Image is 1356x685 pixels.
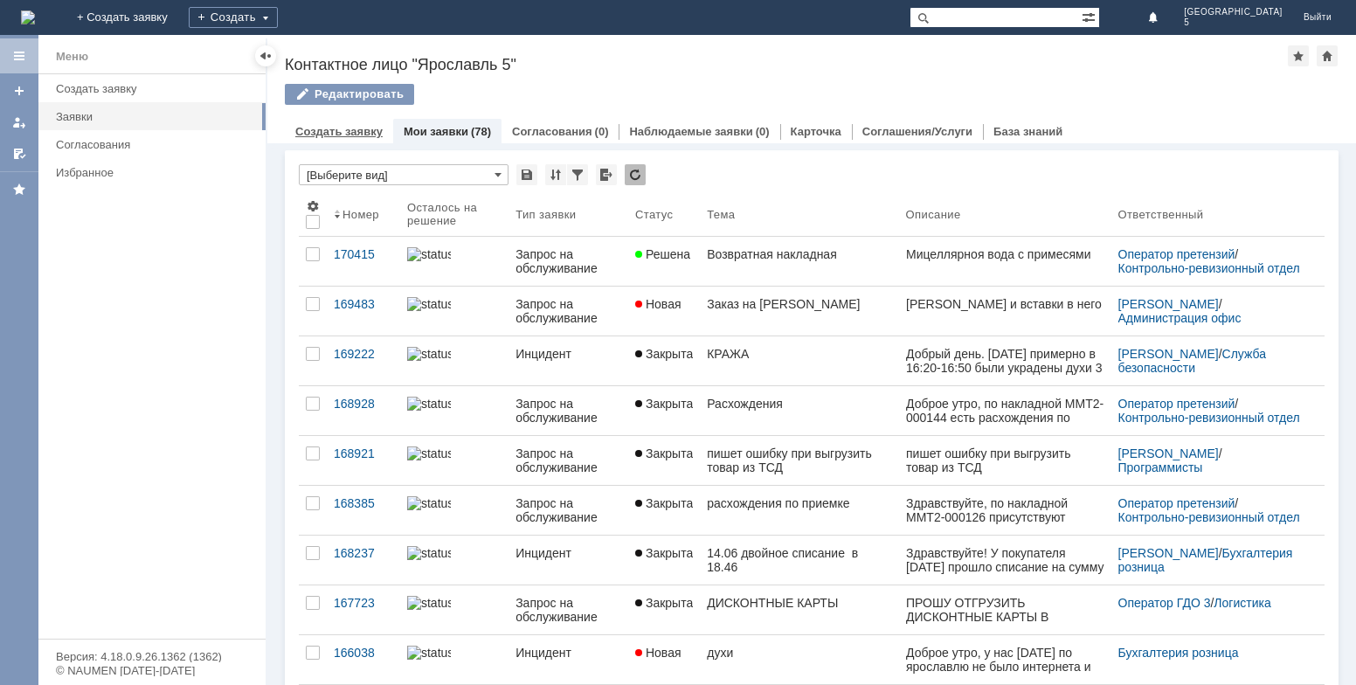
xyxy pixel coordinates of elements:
div: 169483 [334,297,393,311]
a: Инцидент [508,635,628,684]
img: statusbar-100 (1).png [407,596,451,610]
div: Запрос на обслуживание [515,297,621,325]
div: Контактное лицо "Ярославль 5" [285,56,1288,73]
a: Инцидент [508,536,628,585]
span: Новая [635,297,681,311]
a: Логистика [1214,596,1270,610]
div: Статус [635,208,673,221]
span: Закрыта [635,496,693,510]
a: [PERSON_NAME] [1118,297,1219,311]
a: ДИСКОНТНЫЕ КАРТЫ [700,585,898,634]
div: Номер [342,208,379,221]
span: [GEOGRAPHIC_DATA] [1184,7,1283,17]
a: Наблюдаемые заявки [629,125,752,138]
a: Бухгалтерия розница [1118,646,1239,660]
a: [PERSON_NAME] [1118,446,1219,460]
img: statusbar-100 (1).png [407,446,451,460]
th: Осталось на решение [400,192,508,237]
img: statusbar-0 (1).png [407,297,451,311]
a: Перейти на домашнюю страницу [21,10,35,24]
div: / [1118,546,1304,574]
a: КРАЖА [700,336,898,385]
img: statusbar-100 (1).png [407,247,451,261]
div: Заказ на [PERSON_NAME] [707,297,891,311]
div: (0) [595,125,609,138]
div: Сохранить вид [516,164,537,185]
div: 168928 [334,397,393,411]
a: statusbar-100 (1).png [400,237,508,286]
a: Создать заявку [295,125,383,138]
a: Новая [628,287,700,336]
a: [PERSON_NAME] [1118,546,1219,560]
div: Создать заявку [56,82,255,95]
a: Возвратная накладная [700,237,898,286]
a: Закрыта [628,336,700,385]
img: statusbar-100 (1).png [407,347,451,361]
a: Бухгалтерия розница [1118,546,1297,574]
div: Описание [906,208,961,221]
a: 166038 [327,635,400,684]
div: 168921 [334,446,393,460]
a: Закрыта [628,585,700,634]
a: Создать заявку [5,77,33,105]
a: Согласования [49,131,262,158]
div: Ответственный [1118,208,1204,221]
a: духи [700,635,898,684]
div: © NAUMEN [DATE]-[DATE] [56,665,248,676]
div: / [1118,297,1304,325]
div: Инцидент [515,546,621,560]
a: Новая [628,635,700,684]
div: Добавить в избранное [1288,45,1309,66]
a: Закрыта [628,486,700,535]
div: Сортировка... [545,164,566,185]
a: 168921 [327,436,400,485]
a: Закрыта [628,386,700,435]
img: logo [21,10,35,24]
a: Оператор претензий [1118,496,1235,510]
div: Тип заявки [515,208,576,221]
div: / [1118,397,1304,425]
a: 168928 [327,386,400,435]
div: пишет ошибку при выгрузить товар из ТСД [707,446,891,474]
a: Мои согласования [5,140,33,168]
th: Номер [327,192,400,237]
th: Ответственный [1111,192,1311,237]
a: statusbar-0 (1).png [400,287,508,336]
a: 170415 [327,237,400,286]
a: Заказ на [PERSON_NAME] [700,287,898,336]
a: Запрос на обслуживание [508,386,628,435]
div: Инцидент [515,347,621,361]
div: / [1118,496,1304,524]
div: Обновлять список [625,164,646,185]
div: Запрос на обслуживание [515,596,621,624]
div: Сделать домашней страницей [1317,45,1338,66]
a: Соглашения/Услуги [862,125,972,138]
span: Новая [635,646,681,660]
a: 14.06 двойное списание в 18.46 [700,536,898,585]
a: Служба безопасности [1118,347,1270,375]
div: Согласования [56,138,255,151]
a: Оператор ГДО 3 [1118,596,1211,610]
a: statusbar-100 (1).png [400,336,508,385]
div: Версия: 4.18.0.9.26.1362 (1362) [56,651,248,662]
img: statusbar-0 (1).png [407,646,451,660]
div: Возвратная накладная [707,247,891,261]
a: Запрос на обслуживание [508,287,628,336]
div: Запрос на обслуживание [515,446,621,474]
div: 167723 [334,596,393,610]
a: пишет ошибку при выгрузить товар из ТСД [700,436,898,485]
div: Расхождения [707,397,891,411]
a: Мои заявки [5,108,33,136]
div: (78) [471,125,491,138]
div: 168237 [334,546,393,560]
div: / [1118,347,1304,375]
a: Согласования [512,125,592,138]
div: 170415 [334,247,393,261]
a: Мои заявки [404,125,468,138]
a: База знаний [993,125,1062,138]
div: Фильтрация... [567,164,588,185]
a: Решена [628,237,700,286]
div: 14.06 двойное списание в 18.46 [707,546,891,574]
div: Запрос на обслуживание [515,397,621,425]
a: расхождения по приемке [700,486,898,535]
